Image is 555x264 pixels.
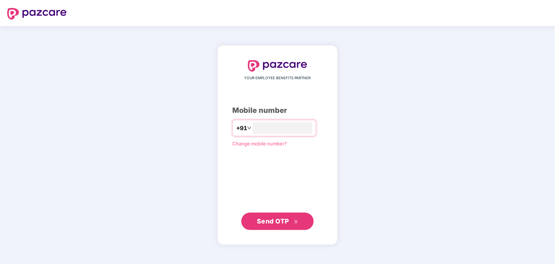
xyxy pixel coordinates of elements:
[236,124,247,133] span: +91
[232,105,323,116] div: Mobile number
[232,141,287,146] a: Change mobile number?
[247,126,251,130] span: down
[294,220,298,224] span: double-right
[248,60,307,72] img: logo
[245,75,311,81] span: YOUR EMPLOYEE BENEFITS PARTNER
[7,8,67,20] img: logo
[257,217,289,225] span: Send OTP
[241,213,314,230] button: Send OTPdouble-right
